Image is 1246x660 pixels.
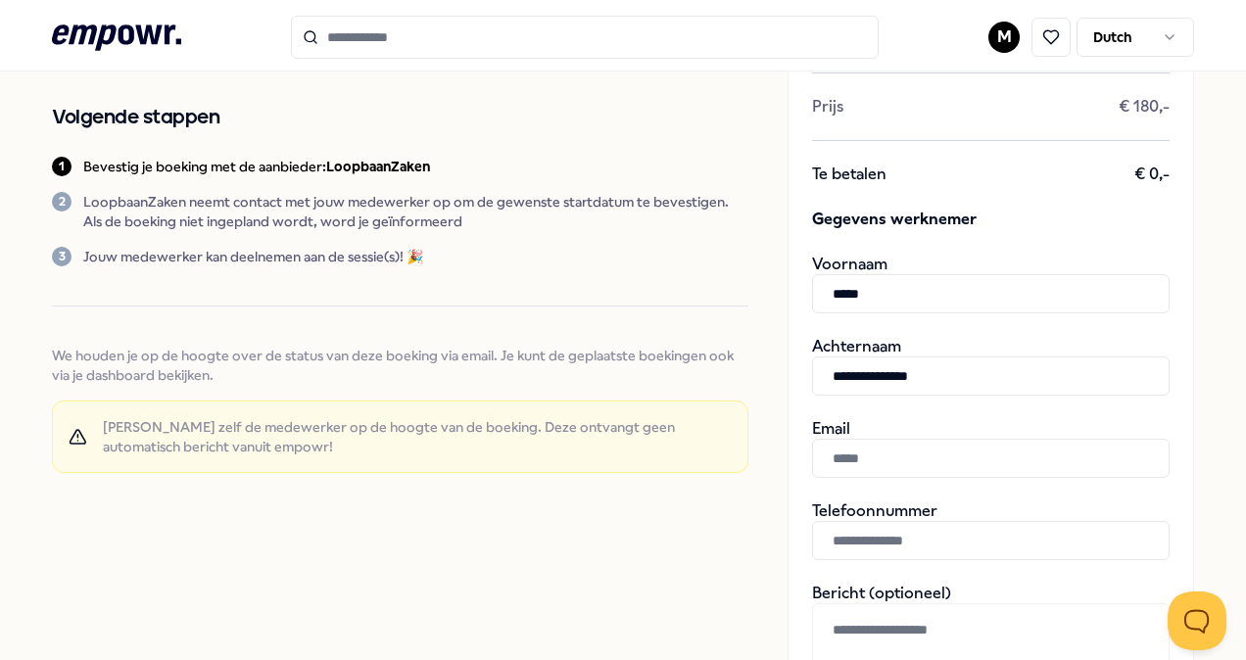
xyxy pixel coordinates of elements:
[988,22,1020,53] button: M
[103,417,732,456] span: [PERSON_NAME] zelf de medewerker op de hoogte van de boeking. Deze ontvangt geen automatisch beri...
[83,157,430,176] p: Bevestig je boeking met de aanbieder:
[52,192,72,212] div: 2
[812,419,1170,478] div: Email
[812,501,1170,560] div: Telefoonnummer
[326,159,430,174] b: LoopbaanZaken
[1168,591,1226,650] iframe: Help Scout Beacon - Open
[812,337,1170,396] div: Achternaam
[52,247,72,266] div: 3
[812,97,843,117] span: Prijs
[291,16,879,59] input: Search for products, categories or subcategories
[1119,97,1170,117] span: € 180,-
[52,346,748,385] span: We houden je op de hoogte over de status van deze boeking via email. Je kunt de geplaatste boekin...
[812,255,1170,313] div: Voornaam
[83,192,748,231] p: LoopbaanZaken neemt contact met jouw medewerker op om de gewenste startdatum te bevestigen. Als d...
[52,157,72,176] div: 1
[83,247,423,266] p: Jouw medewerker kan deelnemen aan de sessie(s)! 🎉
[812,165,887,184] span: Te betalen
[812,208,1170,231] span: Gegevens werknemer
[1134,165,1170,184] span: € 0,-
[52,102,748,133] h2: Volgende stappen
